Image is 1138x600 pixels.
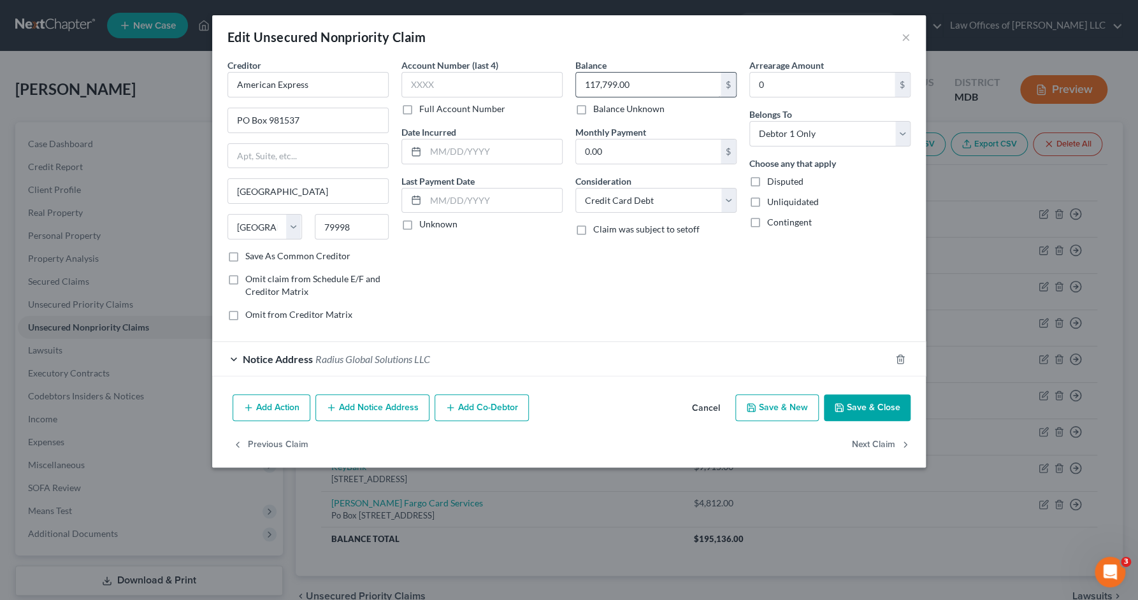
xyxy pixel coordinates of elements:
input: Apt, Suite, etc... [228,144,388,168]
input: Enter address... [228,108,388,132]
label: Monthly Payment [575,125,646,139]
button: Add Co-Debtor [435,394,529,421]
label: Full Account Number [419,103,505,115]
input: XXXX [401,72,563,97]
input: MM/DD/YYYY [426,189,562,213]
iframe: Intercom live chat [1095,557,1125,587]
span: Radius Global Solutions LLC [315,353,430,365]
label: Consideration [575,175,631,188]
button: Next Claim [852,431,911,458]
div: $ [895,73,910,97]
label: Balance [575,59,607,72]
span: 3 [1121,557,1131,567]
input: MM/DD/YYYY [426,139,562,164]
button: Cancel [682,396,730,421]
button: Save & New [735,394,819,421]
input: 0.00 [576,139,721,164]
label: Last Payment Date [401,175,475,188]
div: Edit Unsecured Nonpriority Claim [227,28,426,46]
label: Unknown [419,218,457,231]
button: Add Action [233,394,310,421]
label: Choose any that apply [749,157,836,170]
label: Arrearage Amount [749,59,824,72]
button: × [902,29,911,45]
span: Creditor [227,60,261,71]
label: Account Number (last 4) [401,59,498,72]
button: Save & Close [824,394,911,421]
button: Previous Claim [233,431,308,458]
input: Search creditor by name... [227,72,389,97]
label: Date Incurred [401,125,456,139]
span: Omit from Creditor Matrix [245,309,352,320]
span: Omit claim from Schedule E/F and Creditor Matrix [245,273,380,297]
input: Enter city... [228,179,388,203]
input: 0.00 [576,73,721,97]
label: Save As Common Creditor [245,250,350,262]
button: Add Notice Address [315,394,429,421]
span: Contingent [767,217,812,227]
label: Balance Unknown [593,103,665,115]
span: Belongs To [749,109,792,120]
span: Disputed [767,176,803,187]
span: Notice Address [243,353,313,365]
span: Claim was subject to setoff [593,224,700,234]
input: 0.00 [750,73,895,97]
div: $ [721,139,736,164]
input: Enter zip... [315,214,389,239]
div: $ [721,73,736,97]
span: Unliquidated [767,196,819,207]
